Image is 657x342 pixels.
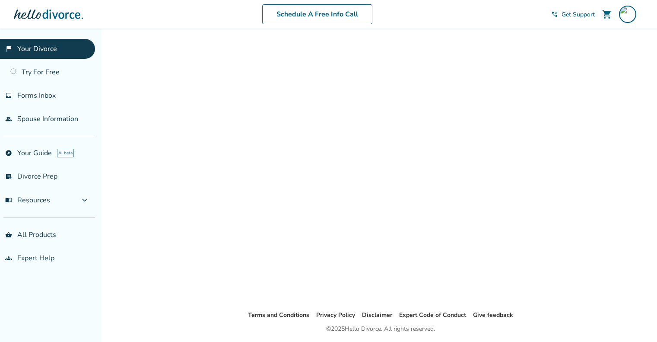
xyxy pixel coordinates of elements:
span: flag_2 [5,45,12,52]
span: inbox [5,92,12,99]
span: shopping_basket [5,231,12,238]
span: shopping_cart [602,9,612,19]
span: Forms Inbox [17,91,56,100]
span: people [5,115,12,122]
span: menu_book [5,197,12,204]
a: Schedule A Free Info Call [262,4,372,24]
span: Resources [5,195,50,205]
span: expand_more [79,195,90,205]
div: © 2025 Hello Divorce. All rights reserved. [326,324,435,334]
span: explore [5,150,12,157]
span: AI beta [57,149,74,157]
span: phone_in_talk [551,11,558,18]
span: groups [5,255,12,262]
li: Give feedback [473,310,513,320]
a: phone_in_talkGet Support [551,10,595,19]
li: Disclaimer [362,310,392,320]
span: Get Support [562,10,595,19]
img: pasleys@aol.com [619,6,636,23]
span: list_alt_check [5,173,12,180]
a: Privacy Policy [316,311,355,319]
a: Terms and Conditions [248,311,309,319]
a: Expert Code of Conduct [399,311,466,319]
